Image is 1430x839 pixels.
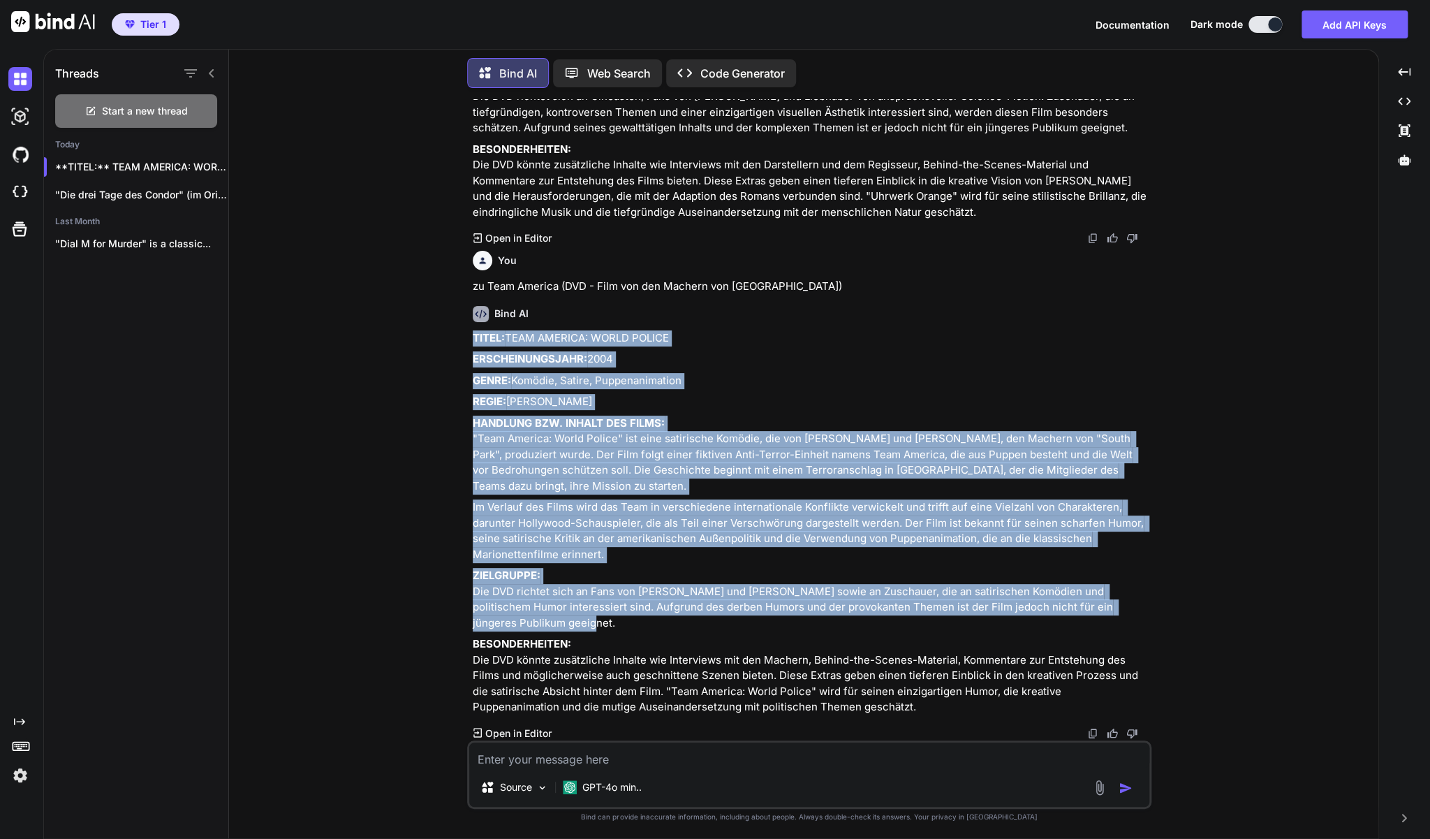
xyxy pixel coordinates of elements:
[473,394,1149,410] p: [PERSON_NAME]
[485,231,551,245] p: Open in Editor
[44,216,228,227] h2: Last Month
[700,65,785,82] p: Code Generator
[8,180,32,204] img: cloudideIcon
[1191,17,1243,31] span: Dark mode
[473,330,1149,346] p: TEAM AMERICA: WORLD POLICE
[499,65,537,82] p: Bind AI
[1096,17,1170,32] button: Documentation
[1302,10,1408,38] button: Add API Keys
[140,17,166,31] span: Tier 1
[473,416,1149,495] p: "Team America: World Police" ist eine satirische Komödie, die von [PERSON_NAME] und [PERSON_NAME]...
[55,188,228,202] p: "Die drei Tage des Condor" (im Original:...
[473,395,506,408] strong: REGIE:
[587,65,651,82] p: Web Search
[1091,780,1107,796] img: attachment
[1107,728,1118,739] img: like
[473,569,540,582] strong: ZIELGRUPPE:
[1119,781,1133,795] img: icon
[473,373,1149,389] p: Komödie, Satire, Puppenanimation
[125,20,135,29] img: premium
[8,67,32,91] img: darkChat
[44,139,228,150] h2: Today
[500,780,532,794] p: Source
[11,11,95,32] img: Bind AI
[55,160,228,174] p: **TITEL:** TEAM AMERICA: WORLD POLICE *...
[473,143,571,156] strong: BESONDERHEITEN:
[1126,728,1137,739] img: dislike
[473,568,1149,631] p: Die DVD richtet sich an Fans von [PERSON_NAME] und [PERSON_NAME] sowie an Zuschauer, die an satir...
[112,13,179,36] button: premiumTier 1
[8,764,32,787] img: settings
[473,416,665,430] strong: HANDLUNG BZW. INHALT DES FILMS:
[473,352,587,365] strong: ERSCHEINUNGSJAHR:
[8,105,32,129] img: darkAi-studio
[473,279,1149,295] p: zu Team America (DVD - Film von den Machern von [GEOGRAPHIC_DATA])
[1087,233,1098,244] img: copy
[473,374,511,387] strong: GENRE:
[102,104,188,118] span: Start a new thread
[473,499,1149,562] p: Im Verlauf des Films wird das Team in verschiedene internationale Konflikte verwickelt und trifft...
[473,331,505,344] strong: TITEL:
[1096,19,1170,31] span: Documentation
[485,727,551,740] p: Open in Editor
[1126,233,1137,244] img: dislike
[582,780,642,794] p: GPT-4o min..
[1087,728,1098,739] img: copy
[8,143,32,166] img: githubDark
[536,782,548,794] img: Pick Models
[55,237,228,251] p: "Dial M for Murder" is a classic...
[498,254,517,268] h6: You
[473,637,571,650] strong: BESONDERHEITEN:
[467,812,1151,822] p: Bind can provide inaccurate information, including about people. Always double-check its answers....
[473,142,1149,221] p: Die DVD könnte zusätzliche Inhalte wie Interviews mit den Darstellern und dem Regisseur, Behind-t...
[1107,233,1118,244] img: like
[473,351,1149,367] p: 2004
[563,780,577,794] img: GPT-4o mini
[473,73,1149,136] p: Die DVD richtet sich an Cineasten, Fans von [PERSON_NAME] und Liebhaber von anspruchsvoller Scien...
[473,636,1149,715] p: Die DVD könnte zusätzliche Inhalte wie Interviews mit den Machern, Behind-the-Scenes-Material, Ko...
[494,307,529,321] h6: Bind AI
[55,65,99,82] h1: Threads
